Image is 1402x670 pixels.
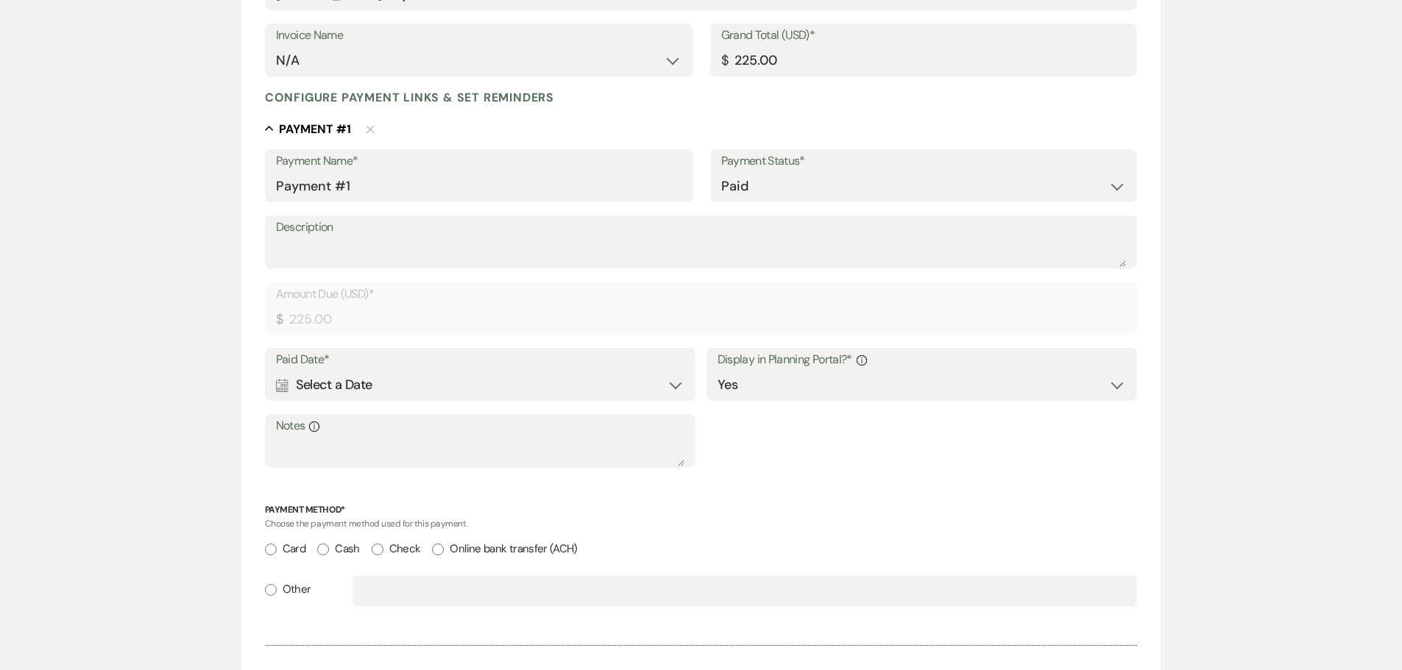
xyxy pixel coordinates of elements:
label: Payment Name* [276,151,681,172]
label: Check [372,539,421,559]
label: Invoice Name [276,25,681,46]
input: Other [265,584,277,596]
label: Online bank transfer (ACH) [432,539,577,559]
span: Choose the payment method used for this payment. [265,518,467,530]
label: Description [276,217,1127,238]
input: Online bank transfer (ACH) [432,544,444,555]
p: Payment Method* [265,503,1138,517]
input: Cash [317,544,329,555]
div: Select a Date [276,371,685,399]
div: $ [276,310,283,329]
label: Payment Status* [721,151,1127,172]
label: Card [265,539,305,559]
input: Check [372,544,383,555]
label: Cash [317,539,359,559]
label: Amount Due (USD)* [276,284,1127,305]
label: Grand Total (USD)* [721,25,1127,46]
div: $ [721,51,728,71]
h4: Configure payment links & set reminders [265,90,554,105]
label: Display in Planning Portal?* [718,349,1127,371]
h5: Payment # 1 [279,121,351,138]
label: Other [265,580,311,599]
input: Card [265,544,277,555]
button: Payment #1 [265,121,351,136]
label: Paid Date* [276,349,685,371]
label: Notes [276,416,685,437]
